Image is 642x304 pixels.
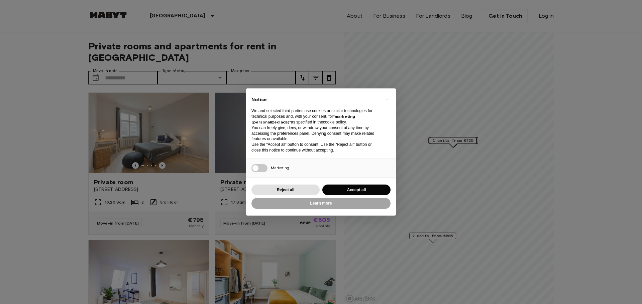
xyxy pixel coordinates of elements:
[251,185,320,196] button: Reject all
[251,96,380,103] h2: Notice
[251,108,380,125] p: We and selected third parties use cookies or similar technologies for technical purposes and, wit...
[386,95,389,103] span: ×
[251,142,380,153] p: Use the “Accept all” button to consent. Use the “Reject all” button or close this notice to conti...
[322,185,391,196] button: Accept all
[323,120,346,124] a: cookie policy
[271,165,289,170] span: Marketing
[251,114,355,124] strong: “marketing (personalized ads)”
[251,125,380,142] p: You can freely give, deny, or withdraw your consent at any time by accessing the preferences pane...
[251,198,391,209] button: Learn more
[382,94,393,104] button: Close this notice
